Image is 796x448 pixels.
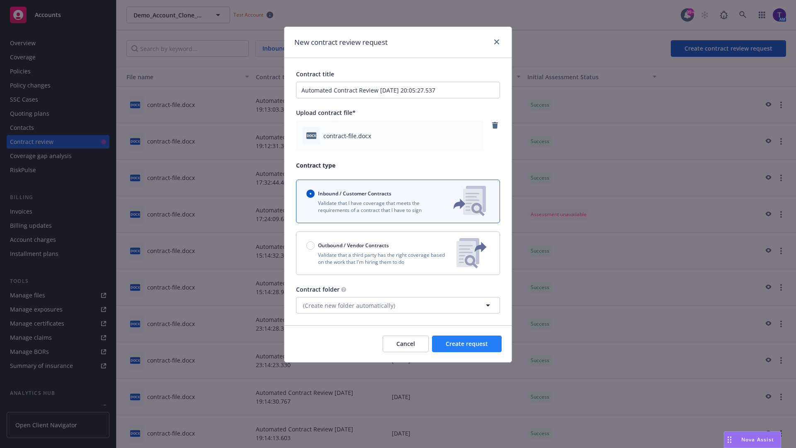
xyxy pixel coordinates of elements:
[296,70,334,78] span: Contract title
[294,37,388,48] h1: New contract review request
[306,200,440,214] p: Validate that I have coverage that meets the requirements of a contract that I have to sign
[490,120,500,130] a: remove
[306,241,315,250] input: Outbound / Vendor Contracts
[306,251,450,265] p: Validate that a third party has the right coverage based on the work that I'm hiring them to do
[296,285,340,293] span: Contract folder
[323,131,371,140] span: contract-file.docx
[724,432,735,448] div: Drag to move
[296,297,500,314] button: (Create new folder automatically)
[318,242,389,249] span: Outbound / Vendor Contracts
[724,431,781,448] button: Nova Assist
[318,190,391,197] span: Inbound / Customer Contracts
[306,132,316,139] span: docx
[396,340,415,348] span: Cancel
[296,231,500,275] button: Outbound / Vendor ContractsValidate that a third party has the right coverage based on the work t...
[296,180,500,223] button: Inbound / Customer ContractsValidate that I have coverage that meets the requirements of a contra...
[492,37,502,47] a: close
[296,109,356,117] span: Upload contract file*
[303,301,395,310] span: (Create new folder automatically)
[306,190,315,198] input: Inbound / Customer Contracts
[296,161,500,170] p: Contract type
[741,436,774,443] span: Nova Assist
[446,340,488,348] span: Create request
[432,336,502,352] button: Create request
[296,82,500,98] input: Enter a title for this contract
[383,336,429,352] button: Cancel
